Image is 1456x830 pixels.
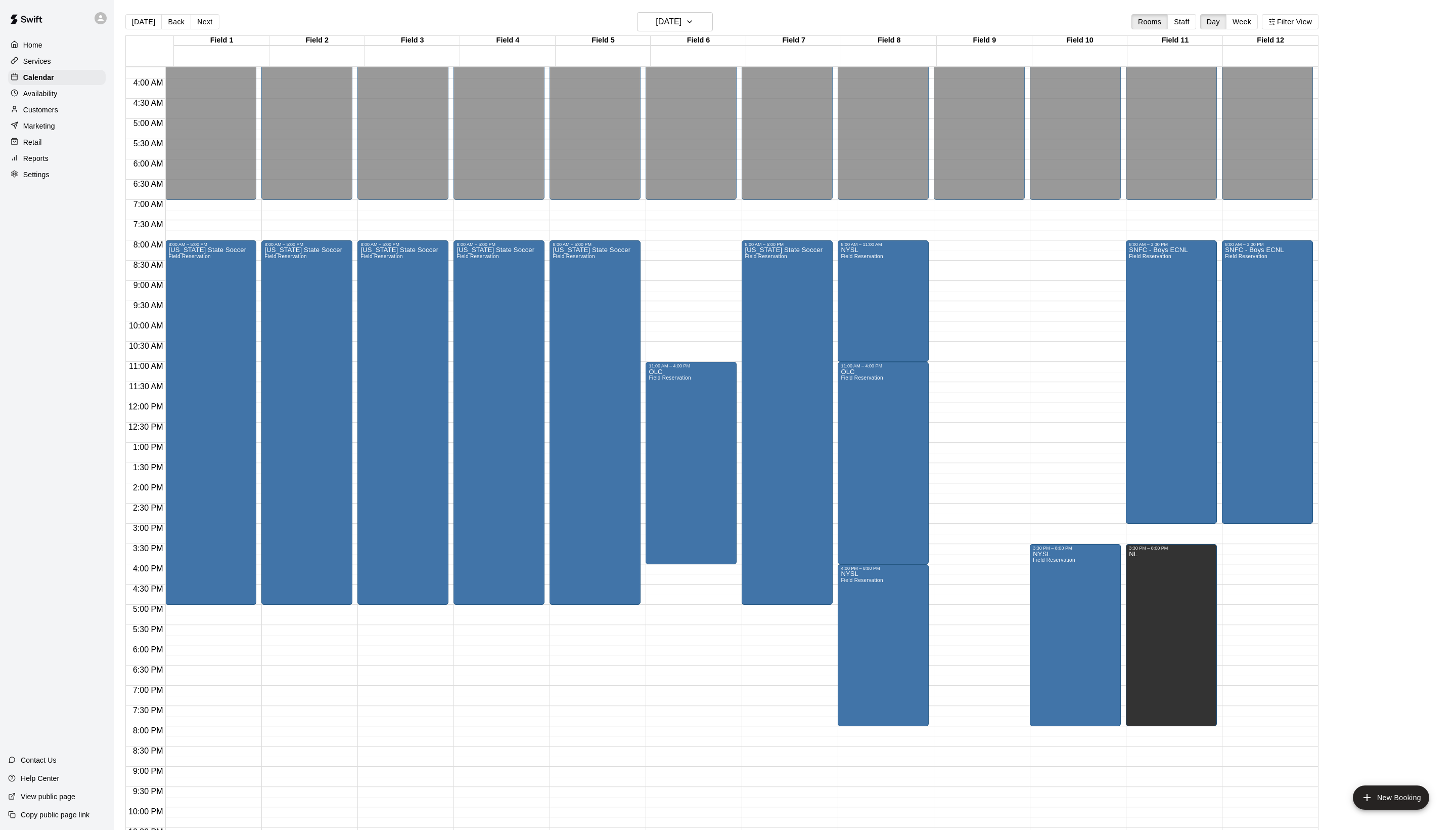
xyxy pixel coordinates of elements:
p: Retail [23,137,42,147]
span: 9:00 AM [131,281,166,289]
span: Field Reservation [841,577,883,583]
span: 4:30 PM [130,585,166,593]
span: Field Reservation [841,254,883,259]
span: 5:00 AM [131,119,166,128]
span: 12:00 PM [126,402,165,411]
span: 3:30 PM [130,544,166,553]
div: 8:00 AM – 11:00 AM: NYSL [838,240,929,362]
div: 8:00 AM – 5:00 PM: Nebraska State Soccer [742,240,833,605]
span: 6:30 AM [131,180,166,188]
div: Field 6 [651,36,746,46]
div: Field 8 [841,36,937,46]
div: 8:00 AM – 3:00 PM [1129,242,1214,247]
span: 5:30 AM [131,139,166,148]
div: Field 2 [269,36,365,46]
div: 8:00 AM – 3:00 PM: SNFC - Boys ECNL [1222,240,1313,524]
div: 8:00 AM – 5:00 PM [168,242,253,247]
p: Settings [23,170,50,180]
p: Contact Us [21,755,57,765]
div: 8:00 AM – 5:00 PM [745,242,830,247]
span: Field Reservation [1225,254,1267,259]
button: Next [191,14,219,29]
p: Copy public page link [21,810,89,820]
h6: [DATE] [656,15,681,29]
span: 7:30 PM [130,706,166,715]
span: 8:00 AM [131,240,166,249]
span: Field Reservation [264,254,306,259]
div: 8:00 AM – 5:00 PM [264,242,349,247]
p: View public page [21,792,75,802]
button: Back [161,14,191,29]
span: 4:00 AM [131,78,166,87]
button: [DATE] [125,14,162,29]
span: 12:30 PM [126,423,165,431]
span: 1:00 PM [130,443,166,451]
div: 11:00 AM – 4:00 PM [649,363,734,368]
p: Availability [23,89,58,99]
div: Field 5 [556,36,651,46]
div: 3:30 PM – 8:00 PM [1033,546,1118,551]
div: 8:00 AM – 5:00 PM: Nebraska State Soccer [165,240,256,605]
span: 1:30 PM [130,463,166,472]
span: 7:00 AM [131,200,166,209]
div: 4:00 PM – 8:00 PM: NYSL [838,564,929,726]
div: 11:00 AM – 4:00 PM: OLC [838,362,929,564]
span: 8:00 PM [130,726,166,735]
span: Field Reservation [457,254,498,259]
p: Marketing [23,121,55,131]
p: Customers [23,105,58,115]
span: 3:00 PM [130,524,166,532]
span: 7:00 PM [130,686,166,694]
span: Field Reservation [168,254,210,259]
div: 11:00 AM – 4:00 PM [841,363,926,368]
div: 3:30 PM – 8:00 PM: NL [1126,544,1217,726]
button: Rooms [1131,14,1168,29]
span: 8:30 AM [131,261,166,269]
button: Staff [1167,14,1196,29]
div: 8:00 AM – 5:00 PM: Nebraska State Soccer [357,240,448,605]
button: Day [1200,14,1226,29]
div: 3:30 PM – 8:00 PM: NYSL [1030,544,1121,726]
span: 10:00 AM [126,321,166,330]
div: 8:00 AM – 5:00 PM: Nebraska State Soccer [453,240,544,605]
div: 8:00 AM – 5:00 PM: Nebraska State Soccer [261,240,352,605]
span: Field Reservation [745,254,787,259]
div: 4:00 PM – 8:00 PM [841,566,926,571]
span: 11:00 AM [126,362,166,370]
div: Field 10 [1032,36,1128,46]
span: Field Reservation [649,375,691,381]
span: 6:00 AM [131,159,166,168]
span: 2:00 PM [130,483,166,492]
div: 8:00 AM – 3:00 PM [1225,242,1310,247]
p: Help Center [21,773,59,783]
span: 9:00 PM [130,767,166,775]
span: 4:00 PM [130,564,166,573]
div: Field 11 [1127,36,1223,46]
button: Week [1226,14,1258,29]
span: 11:30 AM [126,382,166,391]
div: Field 1 [174,36,269,46]
div: Field 4 [460,36,556,46]
span: 10:30 AM [126,342,166,350]
button: Filter View [1262,14,1318,29]
div: 8:00 AM – 5:00 PM [360,242,445,247]
span: 2:30 PM [130,504,166,512]
span: Field Reservation [1033,557,1075,563]
p: Services [23,56,51,66]
div: Field 7 [746,36,842,46]
div: Field 12 [1223,36,1318,46]
div: Field 9 [937,36,1032,46]
div: 8:00 AM – 5:00 PM: Nebraska State Soccer [550,240,641,605]
span: 8:30 PM [130,746,166,755]
p: Reports [23,153,49,163]
div: 11:00 AM – 4:00 PM: OLC [646,362,737,564]
span: 9:30 AM [131,301,166,310]
div: 8:00 AM – 11:00 AM [841,242,926,247]
span: 9:30 PM [130,787,166,796]
div: 8:00 AM – 5:00 PM [457,242,541,247]
span: 5:30 PM [130,625,166,634]
div: 8:00 AM – 5:00 PM [553,242,638,247]
span: Field Reservation [360,254,402,259]
div: 8:00 AM – 3:00 PM: SNFC - Boys ECNL [1126,240,1217,524]
span: 4:30 AM [131,99,166,107]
